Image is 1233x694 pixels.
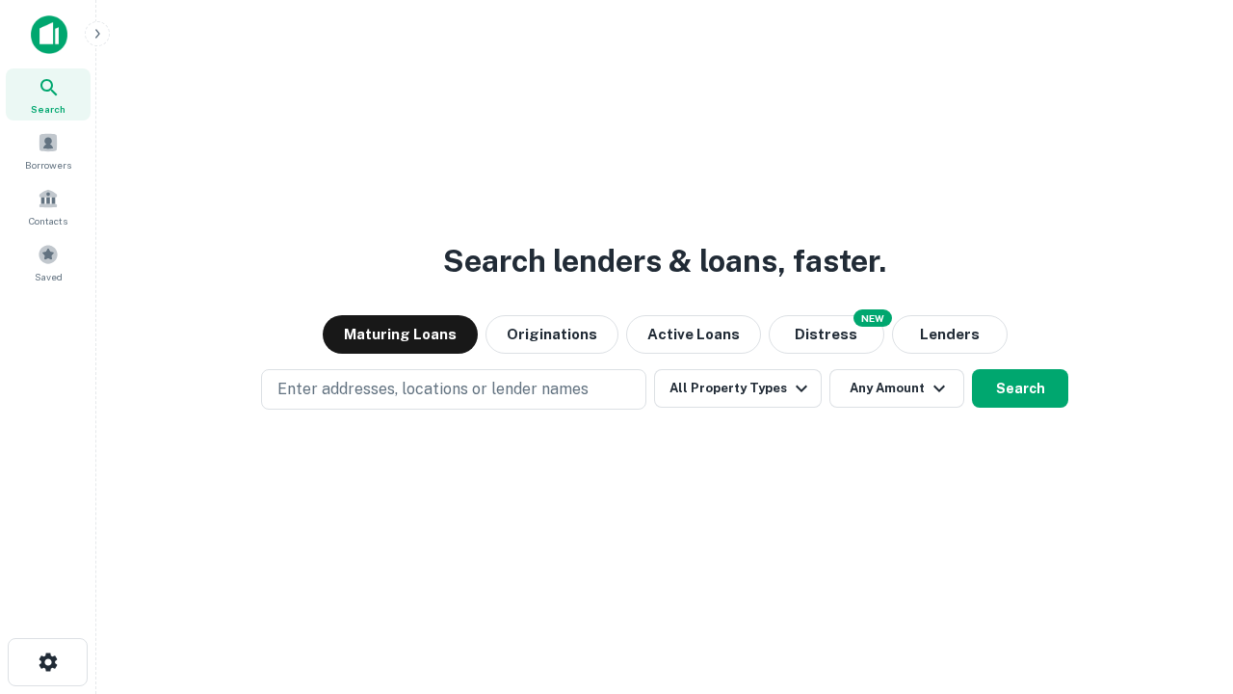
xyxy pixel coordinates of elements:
[892,315,1008,354] button: Lenders
[6,236,91,288] a: Saved
[443,238,886,284] h3: Search lenders & loans, faster.
[626,315,761,354] button: Active Loans
[853,309,892,327] div: NEW
[485,315,618,354] button: Originations
[25,157,71,173] span: Borrowers
[277,378,589,401] p: Enter addresses, locations or lender names
[35,269,63,284] span: Saved
[6,180,91,232] a: Contacts
[31,15,67,54] img: capitalize-icon.png
[769,315,884,354] button: Search distressed loans with lien and other non-mortgage details.
[6,124,91,176] a: Borrowers
[1137,540,1233,632] iframe: Chat Widget
[323,315,478,354] button: Maturing Loans
[829,369,964,408] button: Any Amount
[261,369,646,410] button: Enter addresses, locations or lender names
[6,68,91,120] a: Search
[972,369,1068,408] button: Search
[31,101,66,117] span: Search
[654,369,822,408] button: All Property Types
[29,213,67,228] span: Contacts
